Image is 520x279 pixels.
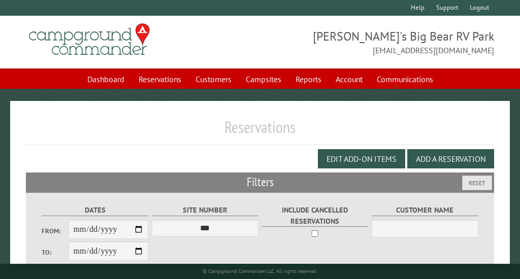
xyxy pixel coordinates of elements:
a: Customers [189,69,238,89]
label: Dates [42,204,148,216]
h1: Reservations [26,117,494,145]
a: Campsites [240,69,287,89]
label: From: [42,226,69,236]
a: Account [330,69,369,89]
label: Include Cancelled Reservations [262,204,368,227]
a: Reports [289,69,328,89]
a: Reservations [133,69,187,89]
button: Reset [462,176,492,190]
a: Communications [371,69,439,89]
img: Campground Commander [26,20,153,59]
label: Customer Name [372,204,478,216]
span: [PERSON_NAME]'s Big Bear RV Park [EMAIL_ADDRESS][DOMAIN_NAME] [260,28,494,56]
a: Dashboard [81,69,131,89]
h2: Filters [26,172,494,192]
small: © Campground Commander LLC. All rights reserved. [203,268,317,274]
label: To: [42,248,69,257]
button: Edit Add-on Items [318,149,405,168]
button: Add a Reservation [407,149,494,168]
label: Site Number [152,204,258,216]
